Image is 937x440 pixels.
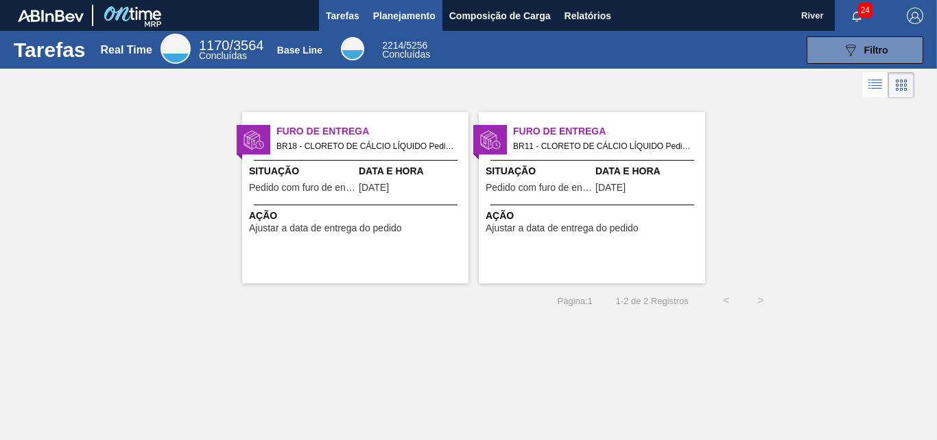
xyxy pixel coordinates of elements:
span: BR18 - CLORETO DE CÁLCIO LÍQUIDO Pedido - 2006648 [276,139,458,154]
span: 2214 [382,40,403,51]
img: status [480,130,501,150]
span: Ajustar a data de entrega do pedido [249,223,402,233]
span: / 5256 [382,40,427,51]
span: Ação [486,209,702,223]
button: Notificações [835,6,879,25]
span: Pedido com furo de entrega [249,183,355,193]
div: Base Line [277,45,322,56]
span: Página : 1 [558,296,593,306]
h1: Tarefas [14,42,86,58]
span: Concluídas [199,50,247,61]
span: 24 [858,3,873,18]
span: Data e Hora [595,164,702,178]
span: 1170 [199,38,230,53]
div: Visão em Cards [888,72,914,98]
span: 24/08/2025, [595,183,626,193]
button: < [709,283,744,318]
span: Relatórios [565,8,611,24]
button: > [744,283,778,318]
img: TNhmsLtSVTkK8tSr43FrP2fwEKptu5GPRR3wAAAABJRU5ErkJggg== [18,10,84,22]
span: Planejamento [373,8,436,24]
span: Concluídas [382,49,430,60]
img: status [244,130,264,150]
span: BR11 - CLORETO DE CÁLCIO LÍQUIDO Pedido - 2006646 [513,139,694,154]
div: Real Time [199,40,264,60]
span: Filtro [864,45,888,56]
span: 24/08/2025, [359,183,389,193]
img: Logout [907,8,923,24]
span: Data e Hora [359,164,465,178]
span: Ação [249,209,465,223]
span: 1 - 2 de 2 Registros [613,296,689,306]
span: Composição de Carga [449,8,551,24]
span: Furo de Entrega [513,124,705,139]
div: Base Line [341,37,364,60]
span: Tarefas [326,8,359,24]
span: Ajustar a data de entrega do pedido [486,223,639,233]
span: Situação [249,164,355,178]
span: Furo de Entrega [276,124,468,139]
div: Visão em Lista [863,72,888,98]
button: Filtro [807,36,923,64]
span: Pedido com furo de entrega [486,183,592,193]
span: Situação [486,164,592,178]
div: Real Time [161,34,191,64]
span: / 3564 [199,38,264,53]
div: Base Line [382,41,430,59]
div: Real Time [101,44,152,56]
